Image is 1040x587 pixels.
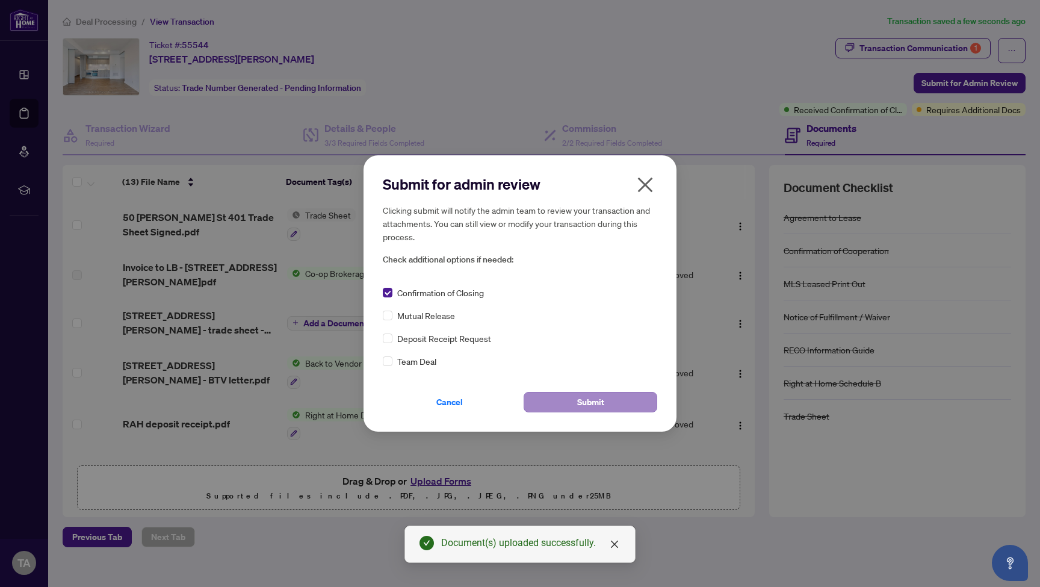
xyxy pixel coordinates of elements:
[610,539,619,549] span: close
[383,203,657,243] h5: Clicking submit will notify the admin team to review your transaction and attachments. You can st...
[441,536,621,550] div: Document(s) uploaded successfully.
[397,286,484,299] span: Confirmation of Closing
[577,393,604,412] span: Submit
[992,545,1028,581] button: Open asap
[397,332,491,345] span: Deposit Receipt Request
[383,253,657,267] span: Check additional options if needed:
[383,392,516,412] button: Cancel
[524,392,657,412] button: Submit
[436,393,463,412] span: Cancel
[636,175,655,194] span: close
[383,175,657,194] h2: Submit for admin review
[397,355,436,368] span: Team Deal
[419,536,434,550] span: check-circle
[397,309,455,322] span: Mutual Release
[608,538,621,551] a: Close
